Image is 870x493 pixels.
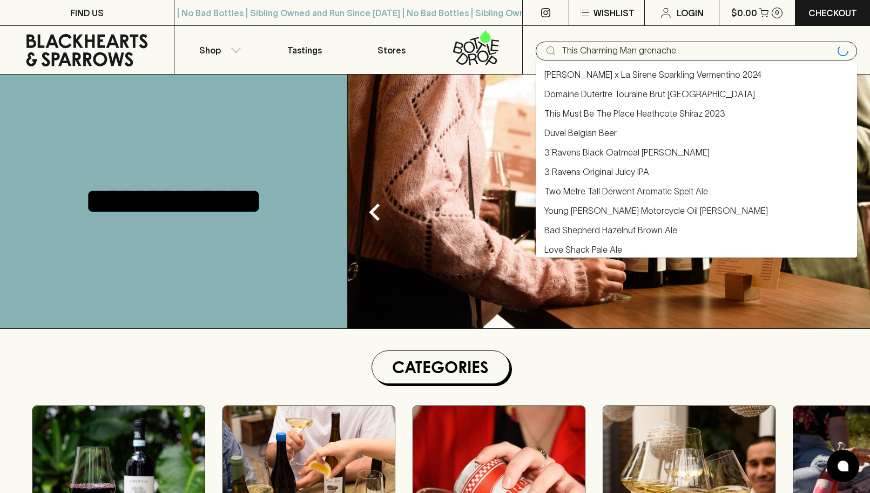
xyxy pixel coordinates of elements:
[287,44,322,57] p: Tastings
[544,68,761,81] a: [PERSON_NAME] x La Sirene Sparkling Vermentino 2024
[199,44,221,57] p: Shop
[376,355,505,379] h1: Categories
[544,243,622,256] a: Love Shack Pale Ale
[544,224,677,237] a: Bad Shepherd Hazelnut Brown Ale
[775,10,779,16] p: 0
[70,6,104,19] p: FIND US
[544,165,649,178] a: 3 Ravens Original Juicy IPA
[544,146,710,159] a: 3 Ravens Black Oatmeal [PERSON_NAME]
[731,6,757,19] p: $0.00
[348,26,435,74] a: Stores
[174,26,261,74] button: Shop
[594,6,635,19] p: Wishlist
[544,204,768,217] a: Young [PERSON_NAME] Motorcycle Oil [PERSON_NAME]
[562,42,833,59] input: Try "Pinot noir"
[838,461,848,471] img: bubble-icon
[544,87,755,100] a: Domaine Dutertre Touraine Brut [GEOGRAPHIC_DATA]
[544,185,708,198] a: Two Metre Tall Derwent Aromatic Spelt Ale
[261,26,348,74] a: Tastings
[377,44,406,57] p: Stores
[544,126,617,139] a: Duvel Belgian Beer
[544,107,725,120] a: This Must Be The Place Heathcote Shiraz 2023
[353,191,396,234] button: Previous
[808,6,857,19] p: Checkout
[677,6,704,19] p: Login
